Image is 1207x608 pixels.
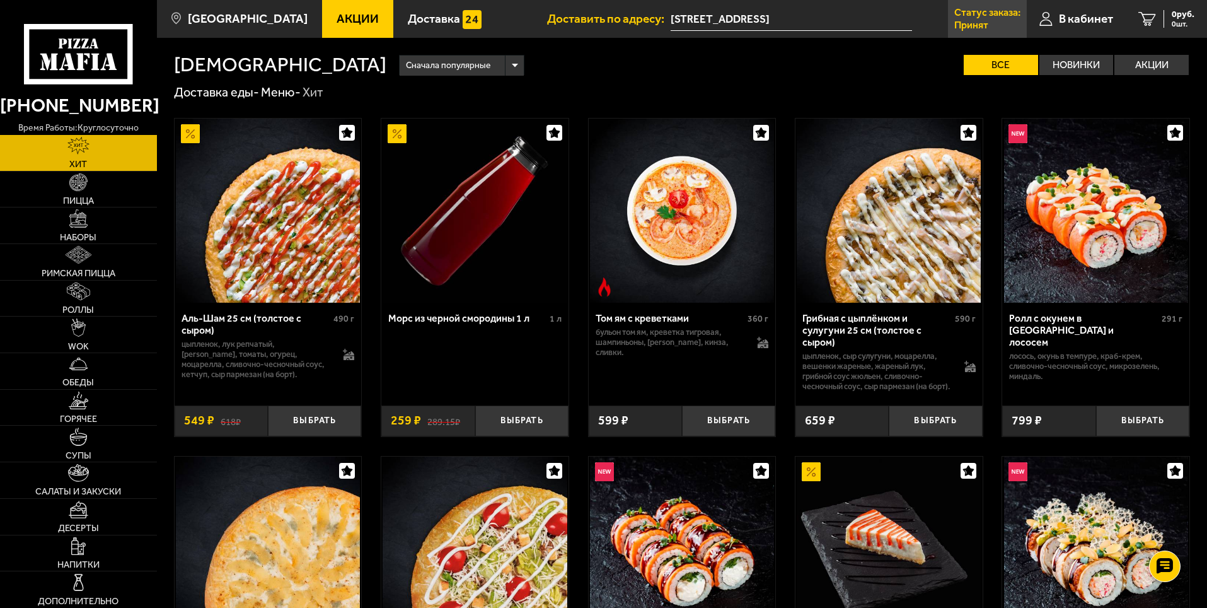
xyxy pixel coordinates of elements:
[66,451,91,460] span: Супы
[174,55,386,75] h1: [DEMOGRAPHIC_DATA]
[1096,406,1189,436] button: Выбрать
[408,13,460,25] span: Доставка
[188,13,308,25] span: [GEOGRAPHIC_DATA]
[333,313,354,324] span: 490 г
[889,406,982,436] button: Выбрать
[42,269,115,278] span: Римская пицца
[802,351,952,392] p: цыпленок, сыр сулугуни, моцарелла, вешенки жареные, жареный лук, грибной соус Жюльен, сливочно-че...
[1059,13,1113,25] span: В кабинет
[391,414,421,427] span: 259 ₽
[1039,55,1114,75] label: Новинки
[268,406,361,436] button: Выбрать
[748,313,768,324] span: 360 г
[175,119,362,303] a: АкционныйАль-Шам 25 см (толстое с сыром)
[1172,20,1194,28] span: 0 шт.
[682,406,775,436] button: Выбрать
[182,312,331,336] div: Аль-Шам 25 см (толстое с сыром)
[596,327,745,358] p: бульон том ям, креветка тигровая, шампиньоны, [PERSON_NAME], кинза, сливки.
[174,85,259,100] a: Доставка еды-
[381,119,569,303] a: АкционныйМорс из черной смородины 1 л
[550,313,562,324] span: 1 л
[805,414,835,427] span: 659 ₽
[802,462,821,481] img: Акционный
[383,119,567,303] img: Морс из черной смородины 1 л
[60,414,97,423] span: Горячее
[1172,10,1194,19] span: 0 руб.
[589,119,776,303] a: Острое блюдоТом ям с креветками
[598,414,628,427] span: 599 ₽
[62,378,94,387] span: Обеды
[57,560,100,569] span: Напитки
[463,10,482,29] img: 15daf4d41897b9f0e9f617042186c801.svg
[62,305,94,314] span: Роллы
[303,85,323,101] div: Хит
[35,487,121,496] span: Салаты и закуски
[671,8,912,31] input: Ваш адрес доставки
[595,278,614,296] img: Острое блюдо
[68,342,89,351] span: WOK
[388,124,407,143] img: Акционный
[406,54,490,78] span: Сначала популярные
[1009,351,1182,382] p: лосось, окунь в темпуре, краб-крем, сливочно-чесночный соус, микрозелень, миндаль.
[38,597,118,605] span: Дополнительно
[954,20,988,30] p: Принят
[427,414,460,427] s: 289.15 ₽
[954,8,1020,18] p: Статус заказа:
[1009,312,1158,348] div: Ролл с окунем в [GEOGRAPHIC_DATA] и лососем
[60,233,96,242] span: Наборы
[261,85,301,100] a: Меню-
[337,13,379,25] span: Акции
[590,119,774,303] img: Том ям с креветками
[1004,119,1188,303] img: Ролл с окунем в темпуре и лососем
[797,119,981,303] img: Грибная с цыплёнком и сулугуни 25 см (толстое с сыром)
[795,119,983,303] a: Грибная с цыплёнком и сулугуни 25 см (толстое с сыром)
[547,13,671,25] span: Доставить по адресу:
[595,462,614,481] img: Новинка
[1002,119,1189,303] a: НовинкаРолл с окунем в темпуре и лососем
[1008,462,1027,481] img: Новинка
[63,196,94,205] span: Пицца
[1162,313,1182,324] span: 291 г
[69,160,87,168] span: Хит
[475,406,569,436] button: Выбрать
[1012,414,1042,427] span: 799 ₽
[221,414,241,427] s: 618 ₽
[1114,55,1189,75] label: Акции
[802,312,952,348] div: Грибная с цыплёнком и сулугуни 25 см (толстое с сыром)
[964,55,1038,75] label: Все
[182,339,331,380] p: цыпленок, лук репчатый, [PERSON_NAME], томаты, огурец, моцарелла, сливочно-чесночный соус, кетчуп...
[596,312,745,324] div: Том ям с креветками
[181,124,200,143] img: Акционный
[176,119,360,303] img: Аль-Шам 25 см (толстое с сыром)
[388,312,546,324] div: Морс из черной смородины 1 л
[955,313,976,324] span: 590 г
[1008,124,1027,143] img: Новинка
[58,523,99,532] span: Десерты
[184,414,214,427] span: 549 ₽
